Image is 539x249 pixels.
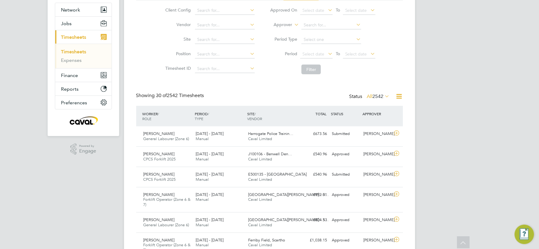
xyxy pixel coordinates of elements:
span: Timesheets [61,34,86,40]
span: [DATE] - [DATE] [196,172,224,177]
span: TOTAL [316,111,327,116]
label: All [367,93,390,99]
button: Timesheets [55,30,112,44]
span: E500135 - [GEOGRAPHIC_DATA] [248,172,307,177]
div: STATUS [330,108,361,119]
div: [PERSON_NAME] [361,235,392,245]
span: Engage [79,149,96,154]
span: [PERSON_NAME] [143,131,175,136]
span: Manual [196,243,209,248]
span: [PERSON_NAME] [143,192,175,197]
span: ROLE [143,116,152,121]
input: Search for... [195,6,255,15]
div: Showing [136,93,205,99]
span: Select date [302,51,324,57]
div: Status [349,93,391,101]
span: CPCS Forklift 2025 [143,177,176,182]
div: £992.01 [298,190,330,200]
span: [DATE] - [DATE] [196,151,224,156]
span: Caval Limited [248,222,272,227]
span: Network [61,7,80,13]
label: Timesheet ID [163,66,191,71]
span: Manual [196,156,209,162]
span: Select date [302,8,324,13]
span: Manual [196,222,209,227]
span: Manual [196,136,209,141]
div: £540.96 [298,170,330,180]
span: Finance [61,72,78,78]
div: PERIOD [193,108,246,124]
input: Search for... [195,35,255,44]
a: Timesheets [61,49,86,55]
span: J100106 - Benwell Den… [248,151,292,156]
input: Search for... [195,50,255,59]
label: Vendor [163,22,191,27]
label: Period Type [270,36,297,42]
span: Jobs [61,21,72,26]
span: CPCS Forklift 2025 [143,156,176,162]
button: Jobs [55,17,112,30]
span: 2542 Timesheets [156,93,204,99]
span: Select date [345,51,367,57]
button: Network [55,3,112,16]
span: Caval Limited [248,243,272,248]
span: / [254,111,256,116]
span: [PERSON_NAME] [143,237,175,243]
div: Submitted [330,170,361,180]
span: To [334,50,342,58]
div: [PERSON_NAME] [361,190,392,200]
label: Approved On [270,7,297,13]
button: Preferences [55,96,112,109]
div: [PERSON_NAME] [361,170,392,180]
label: Site [163,36,191,42]
button: Filter [302,65,321,74]
div: [PERSON_NAME] [361,215,392,225]
div: £804.53 [298,215,330,225]
div: Approved [330,190,361,200]
span: [DATE] - [DATE] [196,217,224,222]
span: [DATE] - [DATE] [196,192,224,197]
div: SITE [246,108,298,124]
div: £673.56 [298,129,330,139]
div: [PERSON_NAME] [361,149,392,159]
button: Reports [55,82,112,96]
div: £1,038.15 [298,235,330,245]
div: Submitted [330,129,361,139]
div: APPROVER [361,108,392,119]
span: [DATE] - [DATE] [196,237,224,243]
input: Search for... [302,21,361,29]
div: Approved [330,215,361,225]
span: [GEOGRAPHIC_DATA][PERSON_NAME] - S… [248,192,329,197]
span: [PERSON_NAME] [143,172,175,177]
span: / [158,111,159,116]
span: TYPE [195,116,203,121]
span: 30 of [156,93,167,99]
span: 2542 [373,93,384,99]
span: [PERSON_NAME] [143,151,175,156]
span: Manual [196,197,209,202]
button: Engage Resource Center [515,225,534,244]
span: Caval Limited [248,177,272,182]
a: Expenses [61,57,82,63]
span: General Labourer (Zone 6) [143,222,189,227]
label: Position [163,51,191,56]
div: WORKER [141,108,194,124]
span: Caval Limited [248,197,272,202]
img: caval-logo-retina.png [68,116,98,125]
span: Ferriby Field, Scartho [248,237,285,243]
a: Go to home page [55,116,112,125]
div: Approved [330,149,361,159]
span: [GEOGRAPHIC_DATA][PERSON_NAME] - S… [248,217,329,222]
span: To [334,6,342,14]
input: Search for... [195,21,255,29]
span: Powered by [79,143,96,149]
span: [PERSON_NAME] [143,217,175,222]
span: Forklift Operator (Zone 6 & 7) [143,197,191,207]
button: Finance [55,69,112,82]
span: Caval Limited [248,136,272,141]
span: Preferences [61,100,87,106]
div: £540.96 [298,149,330,159]
a: Powered byEngage [70,143,96,155]
span: Reports [61,86,79,92]
div: [PERSON_NAME] [361,129,392,139]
